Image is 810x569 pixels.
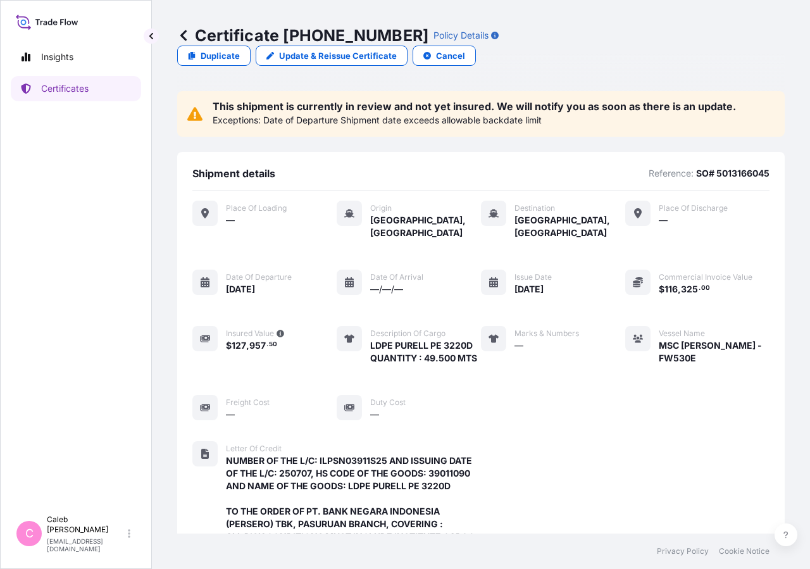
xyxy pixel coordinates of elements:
a: Duplicate [177,46,251,66]
p: This shipment is currently in review and not yet insured. We will notify you as soon as there is ... [213,101,736,111]
span: Date of departure [226,272,292,282]
p: Cancel [436,49,465,62]
span: Commercial Invoice Value [659,272,752,282]
a: Privacy Policy [657,546,709,556]
span: Place of Loading [226,203,287,213]
span: [GEOGRAPHIC_DATA], [GEOGRAPHIC_DATA] [514,214,625,239]
span: 127 [232,341,246,350]
span: [DATE] [514,283,544,296]
span: Letter of Credit [226,444,282,454]
p: Date of Departure Shipment date exceeds allowable backdate limit [263,114,542,127]
a: Insights [11,44,141,70]
span: 957 [249,341,266,350]
p: Policy Details [433,29,489,42]
span: —/—/— [370,283,403,296]
span: Issue Date [514,272,552,282]
p: Certificate [PHONE_NUMBER] [177,25,428,46]
span: MSC [PERSON_NAME] - FW530E [659,339,769,365]
span: 00 [701,286,710,291]
span: Destination [514,203,555,213]
span: — [370,408,379,421]
p: Caleb [PERSON_NAME] [47,515,125,535]
span: Marks & Numbers [514,328,579,339]
span: . [266,342,268,347]
span: — [226,214,235,227]
span: $ [659,285,664,294]
span: Duty Cost [370,397,406,408]
span: Place of discharge [659,203,728,213]
span: 325 [681,285,698,294]
p: [EMAIL_ADDRESS][DOMAIN_NAME] [47,537,125,553]
p: Certificates [41,82,89,95]
span: , [678,285,681,294]
p: Exceptions: [213,114,261,127]
span: [GEOGRAPHIC_DATA], [GEOGRAPHIC_DATA] [370,214,481,239]
span: Description of cargo [370,328,445,339]
span: Date of arrival [370,272,423,282]
span: — [659,214,668,227]
span: LDPE PURELL PE 3220D QUANTITY : 49.500 MTS [370,339,477,365]
span: — [514,339,523,352]
a: Cookie Notice [719,546,769,556]
p: Duplicate [201,49,240,62]
a: Certificates [11,76,141,101]
span: 50 [269,342,277,347]
span: C [25,527,34,540]
span: Freight Cost [226,397,270,408]
span: 116 [664,285,678,294]
span: , [246,341,249,350]
span: Insured Value [226,328,274,339]
span: Shipment details [192,167,275,180]
span: [DATE] [226,283,255,296]
a: Update & Reissue Certificate [256,46,408,66]
span: $ [226,341,232,350]
span: Origin [370,203,392,213]
span: — [226,408,235,421]
button: Cancel [413,46,476,66]
p: SO# 5013166045 [696,167,769,180]
span: Vessel Name [659,328,705,339]
span: . [699,286,701,291]
p: Update & Reissue Certificate [279,49,397,62]
p: Insights [41,51,73,63]
p: Reference: [649,167,694,180]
